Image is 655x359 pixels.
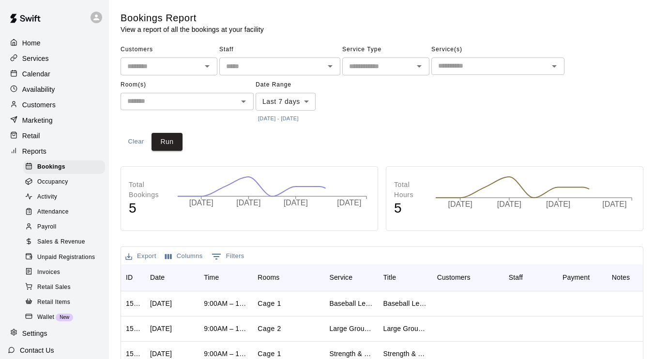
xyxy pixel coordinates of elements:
div: Payroll [23,220,105,234]
span: Retail Items [37,298,70,307]
div: WalletNew [23,311,105,324]
tspan: [DATE] [284,199,308,207]
a: Occupancy [23,174,109,189]
p: Customers [22,100,56,110]
p: Services [22,54,49,63]
span: Service Type [342,42,429,57]
a: Activity [23,190,109,205]
button: Open [237,95,250,108]
div: Sat, Oct 11, 2025 [150,349,172,359]
a: Bookings [23,159,109,174]
p: View a report of all the bookings at your facility [121,25,264,34]
div: Title [379,264,432,291]
div: ID [121,264,145,291]
div: Calendar [8,67,101,81]
div: Marketing [8,113,101,128]
a: Home [8,36,101,50]
div: Service [329,264,352,291]
p: Cage 1 [258,349,281,359]
a: Settings [8,326,101,341]
div: Availability [8,82,101,97]
div: Notes [607,264,643,291]
p: Cage 1 [258,299,281,309]
span: Attendance [37,207,69,217]
div: Retail Items [23,296,105,309]
div: Payment [563,264,590,291]
span: Activity [37,192,57,202]
div: Title [383,264,396,291]
button: Select columns [163,249,205,264]
a: Attendance [23,205,109,220]
button: Export [123,249,159,264]
h4: 5 [129,200,168,217]
tspan: [DATE] [497,200,521,208]
div: 9:00AM – 10:00AM [204,324,248,333]
div: Date [145,264,199,291]
h4: 5 [394,200,426,217]
div: Last 7 days [256,93,316,111]
div: Attendance [23,205,105,219]
a: Retail Items [23,295,109,310]
div: Large Group Session [329,324,373,333]
span: Wallet [37,313,54,322]
p: Total Bookings [129,180,168,200]
div: 1511232 [126,324,140,333]
p: Marketing [22,115,53,125]
div: Notes [612,264,630,291]
tspan: [DATE] [448,200,472,208]
span: Bookings [37,162,65,172]
span: Sales & Revenue [37,237,85,247]
button: [DATE] - [DATE] [256,112,301,125]
p: Total Hours [394,180,426,200]
span: Customers [121,42,217,57]
p: Home [22,38,41,48]
div: Retail Sales [23,281,105,294]
div: Invoices [23,266,105,279]
div: Rooms [258,264,279,291]
p: Retail [22,131,40,141]
div: Baseball Lesson [329,299,373,308]
a: Retail [8,129,101,143]
a: WalletNew [23,310,109,325]
p: Contact Us [20,345,54,355]
div: Strength & Conditioning [383,349,427,359]
button: Open [412,59,426,73]
tspan: [DATE] [603,200,627,208]
button: Open [200,59,214,73]
div: 9:00AM – 10:00AM [204,349,248,359]
div: Payment [558,264,607,291]
div: 9:00AM – 10:00AM [204,299,248,308]
div: Baseball Lesson [383,299,427,308]
div: Activity [23,190,105,204]
div: Staff [509,264,523,291]
button: Clear [121,133,152,151]
div: Bookings [23,160,105,174]
span: New [56,315,73,320]
a: Reports [8,144,101,158]
div: Customers [8,98,101,112]
div: Strength & Conditioning [329,349,373,359]
button: Open [323,59,337,73]
span: Room(s) [121,77,254,93]
div: Staff [504,264,558,291]
div: Customers [432,264,504,291]
span: Invoices [37,268,60,277]
div: Services [8,51,101,66]
div: Time [199,264,253,291]
div: Tue, Oct 14, 2025 [150,299,172,308]
div: Date [150,264,165,291]
div: Time [204,264,219,291]
div: Rooms [253,264,324,291]
p: Reports [22,146,46,156]
button: Run [152,133,183,151]
span: Date Range [256,77,316,93]
tspan: [DATE] [189,199,213,207]
tspan: [DATE] [237,199,261,207]
a: Payroll [23,220,109,235]
p: Availability [22,85,55,94]
div: Service [324,264,378,291]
